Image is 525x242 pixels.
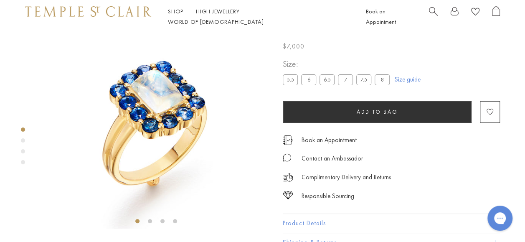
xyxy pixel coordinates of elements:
[25,6,151,16] img: Temple St. Clair
[168,18,264,25] a: World of [DEMOGRAPHIC_DATA]World of [DEMOGRAPHIC_DATA]
[168,6,347,27] nav: Main navigation
[302,153,363,164] div: Contact an Ambassador
[302,172,391,183] p: Complimentary Delivery and Returns
[375,74,390,85] label: 8
[196,8,240,15] a: High JewelleryHigh Jewellery
[21,125,25,171] div: Product gallery navigation
[301,74,316,85] label: 6
[483,203,517,234] iframe: Gorgias live chat messenger
[492,6,500,27] a: Open Shopping Bag
[283,172,293,183] img: icon_delivery.svg
[357,108,398,115] span: Add to bag
[283,101,472,123] button: Add to bag
[283,191,293,199] img: icon_sourcing.svg
[320,74,335,85] label: 6.5
[283,41,304,52] span: $7,000
[471,6,479,19] a: View Wishlist
[283,57,393,71] span: Size:
[356,74,371,85] label: 7.5
[283,135,293,145] img: icon_appointment.svg
[283,74,298,85] label: 5.5
[429,6,438,27] a: Search
[302,191,354,201] div: Responsible Sourcing
[338,74,353,85] label: 7
[283,214,500,233] button: Product Details
[283,153,291,162] img: MessageIcon-01_2.svg
[395,75,421,84] a: Size guide
[302,135,357,145] a: Book an Appointment
[366,8,396,25] a: Book an Appointment
[168,8,183,15] a: ShopShop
